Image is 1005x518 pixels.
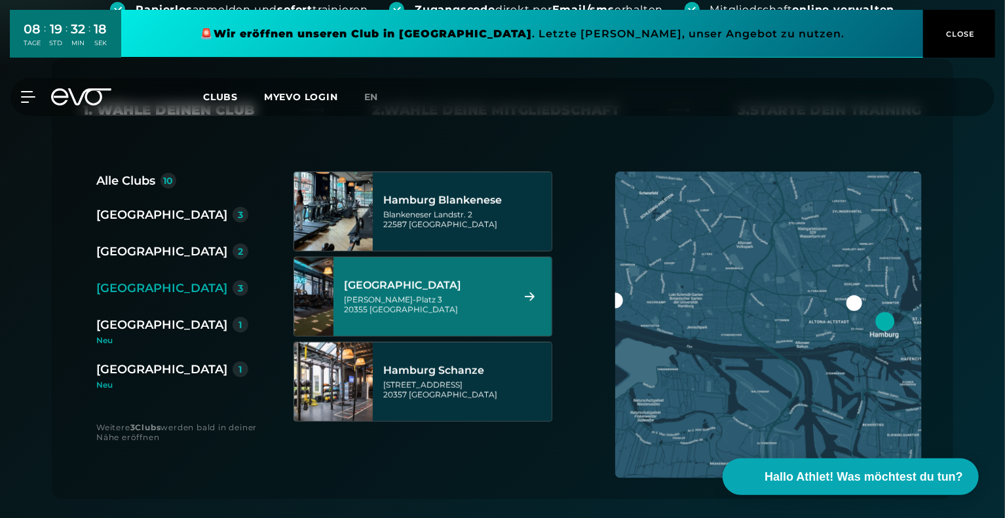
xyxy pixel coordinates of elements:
[923,10,995,58] button: CLOSE
[203,91,238,103] span: Clubs
[94,20,107,39] div: 18
[96,360,227,379] div: [GEOGRAPHIC_DATA]
[45,21,47,56] div: :
[238,247,243,256] div: 2
[239,365,242,374] div: 1
[96,337,259,344] div: Neu
[164,176,174,185] div: 10
[615,172,922,478] img: map
[364,90,394,105] a: en
[364,91,379,103] span: en
[135,422,161,432] strong: Clubs
[264,91,338,103] a: MYEVO LOGIN
[239,320,242,329] div: 1
[96,172,155,190] div: Alle Clubs
[24,20,41,39] div: 08
[96,422,267,442] div: Weitere werden bald in deiner Nähe eröffnen
[344,279,508,292] div: [GEOGRAPHIC_DATA]
[96,381,248,389] div: Neu
[66,21,68,56] div: :
[96,206,227,224] div: [GEOGRAPHIC_DATA]
[130,422,136,432] strong: 3
[89,21,91,56] div: :
[94,39,107,48] div: SEK
[275,257,353,336] img: Hamburg Stadthausbrücke
[383,364,548,377] div: Hamburg Schanze
[943,28,976,40] span: CLOSE
[294,172,373,251] img: Hamburg Blankenese
[24,39,41,48] div: TAGE
[383,210,548,229] div: Blankeneser Landstr. 2 22587 [GEOGRAPHIC_DATA]
[723,458,979,495] button: Hallo Athlet! Was möchtest du tun?
[383,194,548,207] div: Hamburg Blankenese
[344,295,508,314] div: [PERSON_NAME]-Platz 3 20355 [GEOGRAPHIC_DATA]
[71,39,86,48] div: MIN
[96,316,227,334] div: [GEOGRAPHIC_DATA]
[294,342,373,421] img: Hamburg Schanze
[50,20,63,39] div: 19
[238,284,243,293] div: 3
[238,210,243,219] div: 3
[96,279,227,297] div: [GEOGRAPHIC_DATA]
[203,90,264,103] a: Clubs
[96,242,227,261] div: [GEOGRAPHIC_DATA]
[71,20,86,39] div: 32
[765,468,963,486] span: Hallo Athlet! Was möchtest du tun?
[383,380,548,399] div: [STREET_ADDRESS] 20357 [GEOGRAPHIC_DATA]
[50,39,63,48] div: STD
